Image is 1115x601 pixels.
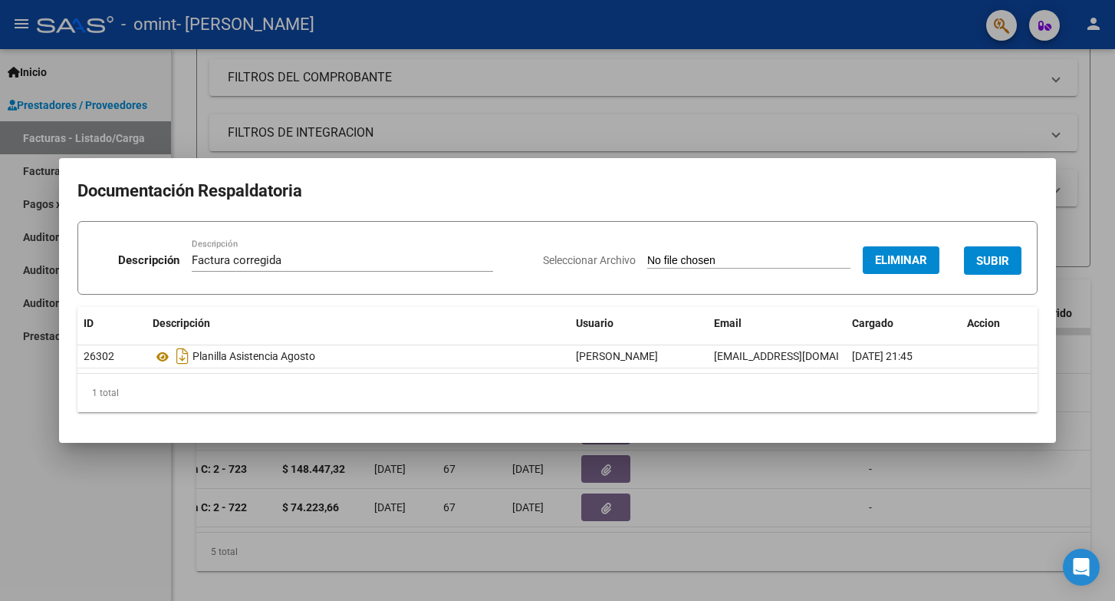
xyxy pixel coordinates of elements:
[77,374,1038,412] div: 1 total
[863,246,939,274] button: Eliminar
[852,350,913,362] span: [DATE] 21:45
[967,317,1000,329] span: Accion
[173,344,192,368] i: Descargar documento
[875,253,927,267] span: Eliminar
[543,254,636,266] span: Seleccionar Archivo
[84,350,114,362] span: 26302
[153,344,564,368] div: Planilla Asistencia Agosto
[146,307,570,340] datatable-header-cell: Descripción
[77,307,146,340] datatable-header-cell: ID
[576,317,613,329] span: Usuario
[961,307,1038,340] datatable-header-cell: Accion
[964,246,1021,275] button: SUBIR
[714,317,742,329] span: Email
[708,307,846,340] datatable-header-cell: Email
[570,307,708,340] datatable-header-cell: Usuario
[846,307,961,340] datatable-header-cell: Cargado
[714,350,884,362] span: [EMAIL_ADDRESS][DOMAIN_NAME]
[77,177,1038,206] h2: Documentación Respaldatoria
[1063,549,1100,586] div: Open Intercom Messenger
[84,317,94,329] span: ID
[852,317,893,329] span: Cargado
[576,350,658,362] span: [PERSON_NAME]
[976,254,1009,268] span: SUBIR
[118,252,179,269] p: Descripción
[153,317,210,329] span: Descripción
